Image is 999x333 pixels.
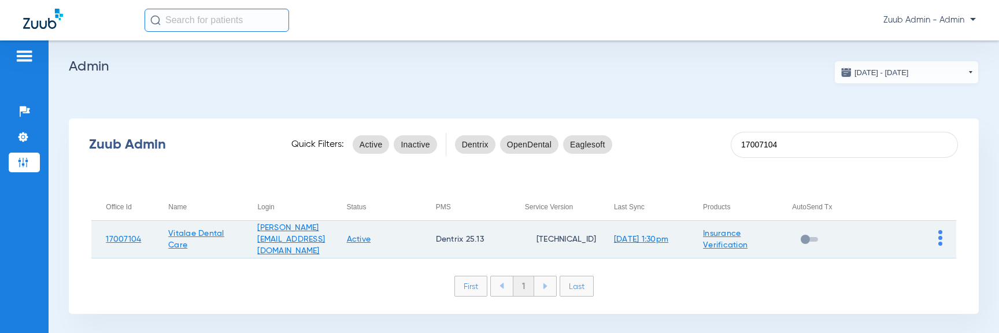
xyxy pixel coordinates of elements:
[421,221,510,258] td: Dentrix 25.13
[614,201,689,213] div: Last Sync
[703,230,748,249] a: Insurance Verification
[106,201,154,213] div: Office Id
[570,139,605,150] span: Eaglesoft
[168,201,187,213] div: Name
[941,277,999,333] div: Widget de chat
[614,235,668,243] a: [DATE] 1:30pm
[168,230,224,249] a: Vitalae Dental Care
[525,201,600,213] div: Service Version
[941,277,999,333] iframe: Chat Widget
[792,201,832,213] div: AutoSend Tx
[614,201,645,213] div: Last Sync
[347,201,367,213] div: Status
[436,201,510,213] div: PMS
[150,15,161,25] img: Search Icon
[436,201,451,213] div: PMS
[257,201,274,213] div: Login
[525,201,573,213] div: Service Version
[834,61,979,84] button: [DATE] - [DATE]
[168,201,243,213] div: Name
[510,221,600,258] td: [TECHNICAL_ID]
[257,201,332,213] div: Login
[347,235,371,243] a: Active
[703,201,730,213] div: Products
[731,132,959,158] input: SEARCH office ID, email, name
[89,139,271,150] div: Zuub Admin
[257,224,325,255] a: [PERSON_NAME][EMAIL_ADDRESS][DOMAIN_NAME]
[454,276,487,297] li: First
[703,201,778,213] div: Products
[543,283,547,289] img: arrow-right-blue.svg
[462,139,489,150] span: Dentrix
[145,9,289,32] input: Search for patients
[360,139,383,150] span: Active
[15,49,34,63] img: hamburger-icon
[841,66,852,78] img: date.svg
[938,230,942,246] img: group-dot-blue.svg
[291,139,344,150] span: Quick Filters:
[513,276,534,296] li: 1
[455,133,612,156] mat-chip-listbox: pms-filters
[792,201,867,213] div: AutoSend Tx
[106,235,141,243] a: 17007104
[106,201,131,213] div: Office Id
[353,133,437,156] mat-chip-listbox: status-filters
[23,9,63,29] img: Zuub Logo
[883,14,976,26] span: Zuub Admin - Admin
[347,201,421,213] div: Status
[560,276,594,297] li: Last
[499,283,504,289] img: arrow-left-blue.svg
[401,139,430,150] span: Inactive
[69,61,979,72] h2: Admin
[507,139,552,150] span: OpenDental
